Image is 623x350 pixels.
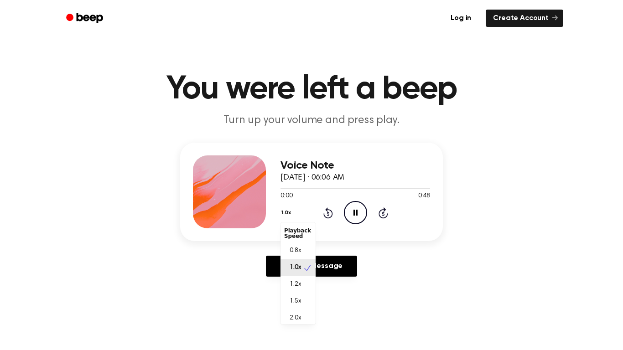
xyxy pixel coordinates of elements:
span: 1.2x [290,280,301,289]
span: 1.5x [290,297,301,306]
span: 0.8x [290,246,301,256]
button: 1.0x [280,205,294,221]
span: 1.0x [290,263,301,273]
span: 2.0x [290,314,301,323]
div: Playback Speed [280,224,316,242]
div: 1.0x [280,222,316,324]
